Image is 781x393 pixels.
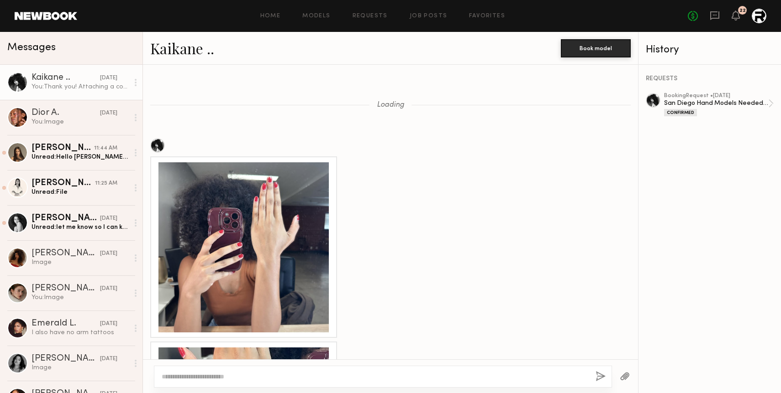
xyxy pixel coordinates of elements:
[32,223,129,232] div: Unread: let me know so I can keep my schedule open!
[469,13,505,19] a: Favorites
[32,363,129,372] div: Image
[353,13,388,19] a: Requests
[100,74,117,83] div: [DATE]
[32,293,129,302] div: You: Image
[664,109,697,116] div: Confirmed
[260,13,281,19] a: Home
[302,13,330,19] a: Models
[664,93,774,116] a: bookingRequest •[DATE]San Diego Hand Models Needed (9/4)Confirmed
[32,153,129,161] div: Unread: Hello [PERSON_NAME]! Looking forward to hearing back from you [EMAIL_ADDRESS][DOMAIN_NAME...
[664,99,768,108] div: San Diego Hand Models Needed (9/4)
[32,144,94,153] div: [PERSON_NAME]
[410,13,448,19] a: Job Posts
[32,249,100,258] div: [PERSON_NAME]
[100,355,117,363] div: [DATE]
[32,284,100,293] div: [PERSON_NAME]
[150,38,214,58] a: Kaikane ..
[100,249,117,258] div: [DATE]
[32,319,100,328] div: Emerald L.
[32,258,129,267] div: Image
[32,354,100,363] div: [PERSON_NAME]
[646,76,774,82] div: REQUESTS
[32,73,100,83] div: Kaikane ..
[32,118,129,126] div: You: Image
[100,214,117,223] div: [DATE]
[561,39,631,57] button: Book model
[646,45,774,55] div: History
[100,109,117,118] div: [DATE]
[95,179,117,188] div: 11:25 AM
[100,320,117,328] div: [DATE]
[32,328,129,337] div: I also have no arm tattoos
[377,101,404,109] span: Loading
[32,188,129,196] div: Unread: File
[32,214,100,223] div: [PERSON_NAME]
[32,179,95,188] div: [PERSON_NAME]
[100,284,117,293] div: [DATE]
[664,93,768,99] div: booking Request • [DATE]
[561,44,631,52] a: Book model
[7,42,56,53] span: Messages
[32,83,129,91] div: You: Thank you! Attaching a countersigned copy. I will follow up with a call sheet early next wee...
[739,8,746,13] div: 22
[94,144,117,153] div: 11:44 AM
[32,109,100,118] div: Dior A.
